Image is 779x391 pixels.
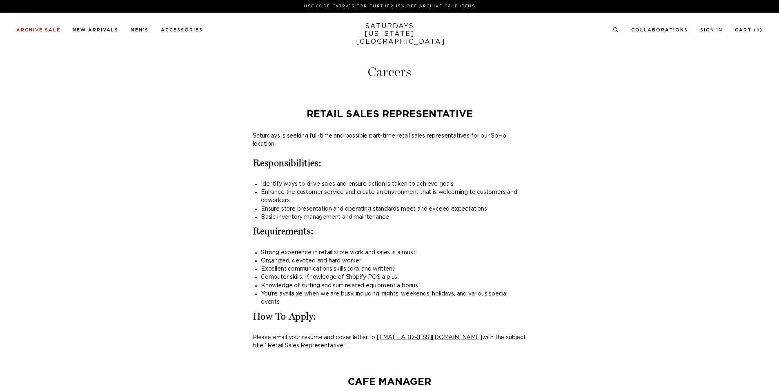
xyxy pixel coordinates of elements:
[348,377,431,387] b: Cafe Manager
[253,132,526,149] p: Saturdays is seeking full-time and possible part-time retail sales representatives for our SoHo l...
[16,28,60,32] a: Archive Sale
[261,250,415,255] span: Strong experience in retail store work and sales is a must
[261,206,487,212] span: Ensure store presentation and operating standards meet and exceed expectations
[377,335,482,340] a: [EMAIL_ADDRESS][DOMAIN_NAME]
[253,335,526,349] span: Please email your resume and cover letter to with the subject title “Retail Sales Representative”.
[253,311,316,322] b: How To Apply:
[700,28,723,32] a: Sign In
[261,283,418,289] span: Knowledge of surfing and surf related equipment a bonus
[253,158,321,169] b: Responsibilities:
[261,266,395,272] span: Excellent communications skills (oral and written)
[307,109,473,119] b: Retail Sales Representative
[112,65,667,79] h1: Careers
[261,258,361,264] span: Organized, devoted and hard worker
[161,28,203,32] a: Accessories
[757,29,760,32] small: 0
[261,189,517,203] span: Enhance the customer service and create an environment that is welcoming to customers and coworkers
[131,28,149,32] a: Men's
[261,214,389,220] span: Basic inventory management and maintenance
[735,28,763,32] a: Cart (0)
[356,22,423,46] a: SATURDAYS[US_STATE][GEOGRAPHIC_DATA]
[261,274,397,280] span: Computer skills. Knowledge of Shopify POS a plus
[261,291,507,305] span: You’re available when we are busy, including: nights, weekends, holidays, and various special events
[631,28,688,32] a: Collaborations
[261,181,454,187] span: Identify ways to drive sales and ensure action is taken to achieve goals
[20,3,759,9] p: Use Code EXTRA15 for Further 15% Off Archive Sale Items
[253,226,314,237] b: Requirements:
[73,28,118,32] a: New Arrivals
